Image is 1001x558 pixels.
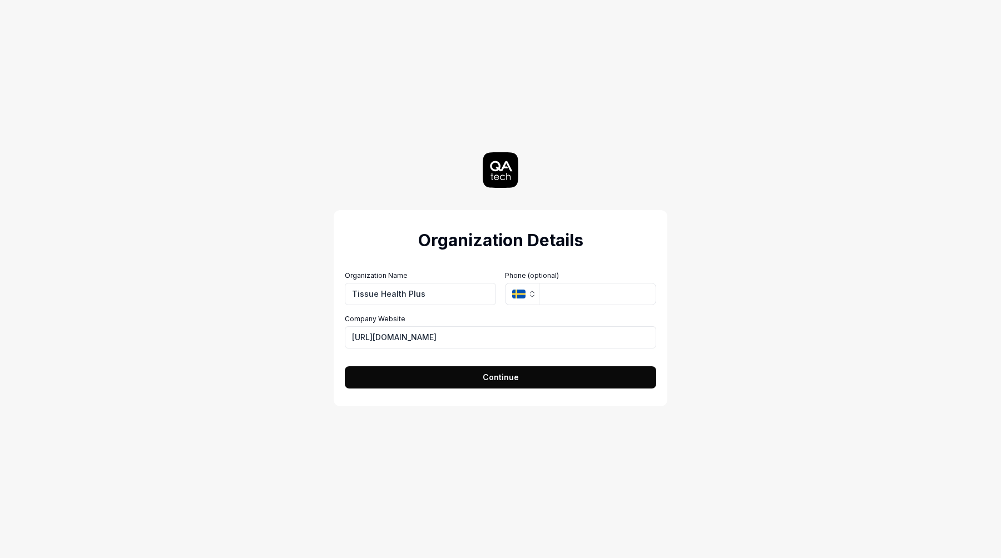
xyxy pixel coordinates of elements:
[483,371,519,383] span: Continue
[345,366,656,388] button: Continue
[345,228,656,253] h2: Organization Details
[345,326,656,348] input: https://
[345,314,656,324] label: Company Website
[345,271,496,281] label: Organization Name
[505,271,656,281] label: Phone (optional)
